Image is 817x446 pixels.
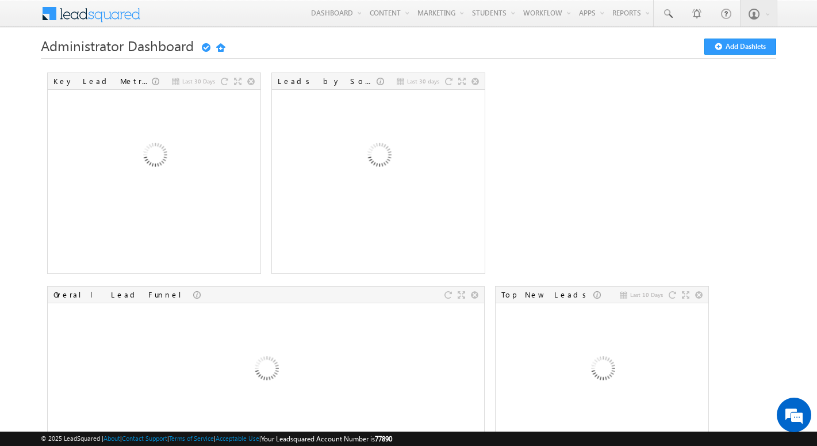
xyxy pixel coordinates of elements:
img: Loading... [317,95,440,219]
div: Leads by Sources [278,76,377,86]
button: Add Dashlets [704,39,776,55]
div: Overall Lead Funnel [53,289,193,300]
a: Terms of Service [169,434,214,442]
a: Contact Support [122,434,167,442]
div: Top New Leads [501,289,593,300]
span: Administrator Dashboard [41,36,194,55]
a: About [103,434,120,442]
span: Last 30 days [407,76,439,86]
img: Loading... [540,308,664,432]
span: Last 10 Days [630,289,663,300]
span: © 2025 LeadSquared | | | | | [41,433,392,444]
span: 77890 [375,434,392,443]
div: Key Lead Metrics [53,76,152,86]
span: Your Leadsquared Account Number is [261,434,392,443]
img: Loading... [93,95,216,219]
span: Last 30 Days [182,76,215,86]
a: Acceptable Use [216,434,259,442]
img: Loading... [204,308,328,432]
